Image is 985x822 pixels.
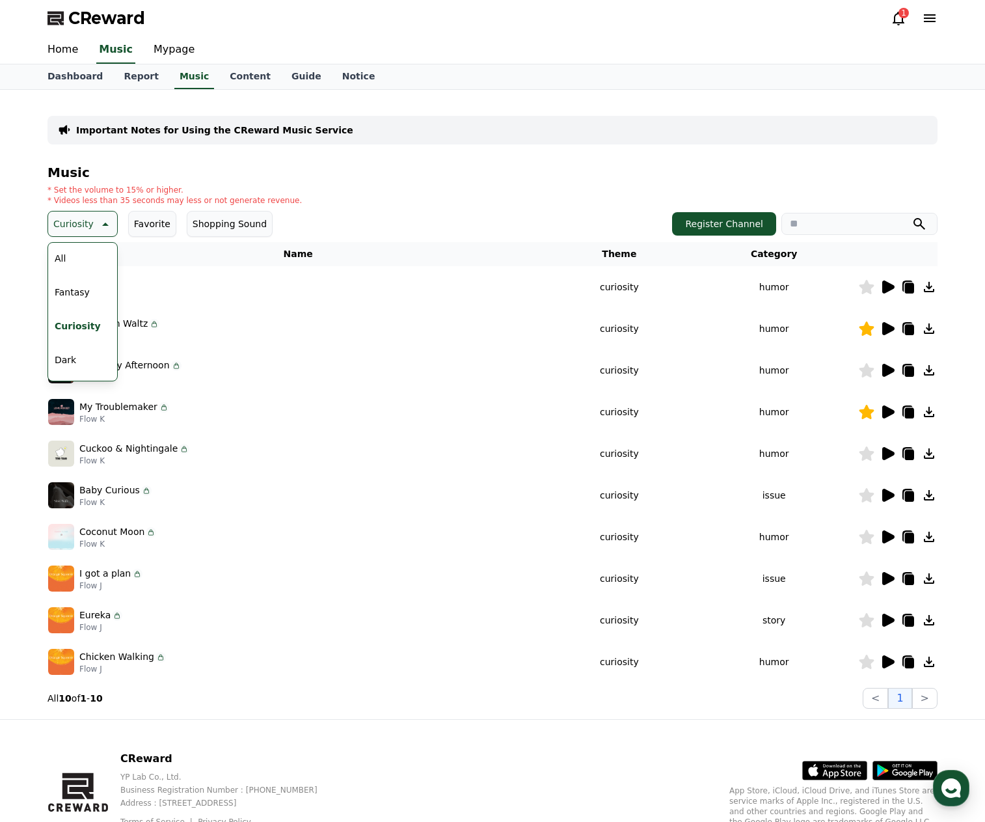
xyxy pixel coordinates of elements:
[79,609,111,622] p: Eureka
[548,558,690,599] td: curiosity
[79,539,156,549] p: Flow K
[49,244,71,273] button: All
[281,64,332,89] a: Guide
[690,349,858,391] td: humor
[548,308,690,349] td: curiosity
[548,599,690,641] td: curiosity
[49,312,106,340] button: Curiosity
[108,433,146,443] span: Messages
[48,566,74,592] img: music
[79,331,159,341] p: Flow K
[690,242,858,266] th: Category
[86,413,168,445] a: Messages
[863,688,888,709] button: <
[690,558,858,599] td: issue
[76,124,353,137] a: Important Notes for Using the CReward Music Service
[79,484,140,497] p: Baby Curious
[68,8,145,29] span: CReward
[690,474,858,516] td: issue
[79,567,131,581] p: I got a plan
[168,413,250,445] a: Settings
[79,622,122,633] p: Flow J
[59,693,71,704] strong: 10
[4,413,86,445] a: Home
[174,64,214,89] a: Music
[48,441,74,467] img: music
[49,278,95,307] button: Fantasy
[891,10,906,26] a: 1
[193,432,224,443] span: Settings
[48,482,74,508] img: music
[49,346,81,374] button: Dark
[47,185,302,195] p: * Set the volume to 15% or higher.
[37,36,88,64] a: Home
[143,36,205,64] a: Mypage
[548,474,690,516] td: curiosity
[888,688,911,709] button: 1
[79,372,182,383] p: Flow K
[672,212,776,236] button: Register Channel
[79,525,144,539] p: Coconut Moon
[48,524,74,550] img: music
[79,359,170,372] p: A Drowsy Afternoon
[33,432,56,443] span: Home
[47,165,938,180] h4: Music
[548,242,690,266] th: Theme
[912,688,938,709] button: >
[90,693,102,704] strong: 10
[187,211,273,237] button: Shopping Sound
[47,195,302,206] p: * Videos less than 35 seconds may less or not generate revenue.
[690,516,858,558] td: humor
[79,581,142,591] p: Flow J
[548,516,690,558] td: curiosity
[48,607,74,633] img: music
[96,36,135,64] a: Music
[690,641,858,683] td: humor
[48,649,74,675] img: music
[548,349,690,391] td: curiosity
[690,433,858,474] td: humor
[548,266,690,308] td: curiosity
[113,64,169,89] a: Report
[548,433,690,474] td: curiosity
[53,215,94,233] p: Curiosity
[47,211,118,237] button: Curiosity
[120,785,338,795] p: Business Registration Number : [PHONE_NUMBER]
[79,664,166,674] p: Flow J
[548,391,690,433] td: curiosity
[79,497,152,508] p: Flow K
[79,650,154,664] p: Chicken Walking
[128,211,176,237] button: Favorite
[120,772,338,782] p: YP Lab Co., Ltd.
[79,414,169,424] p: Flow K
[690,308,858,349] td: humor
[690,599,858,641] td: story
[219,64,281,89] a: Content
[548,641,690,683] td: curiosity
[332,64,386,89] a: Notice
[47,692,103,705] p: All of -
[48,399,74,425] img: music
[80,693,87,704] strong: 1
[120,751,338,767] p: CReward
[79,400,157,414] p: My Troublemaker
[120,798,338,808] p: Address : [STREET_ADDRESS]
[79,442,178,456] p: Cuckoo & Nightingale
[79,456,189,466] p: Flow K
[37,64,113,89] a: Dashboard
[47,242,548,266] th: Name
[898,8,909,18] div: 1
[47,8,145,29] a: CReward
[690,266,858,308] td: humor
[690,391,858,433] td: humor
